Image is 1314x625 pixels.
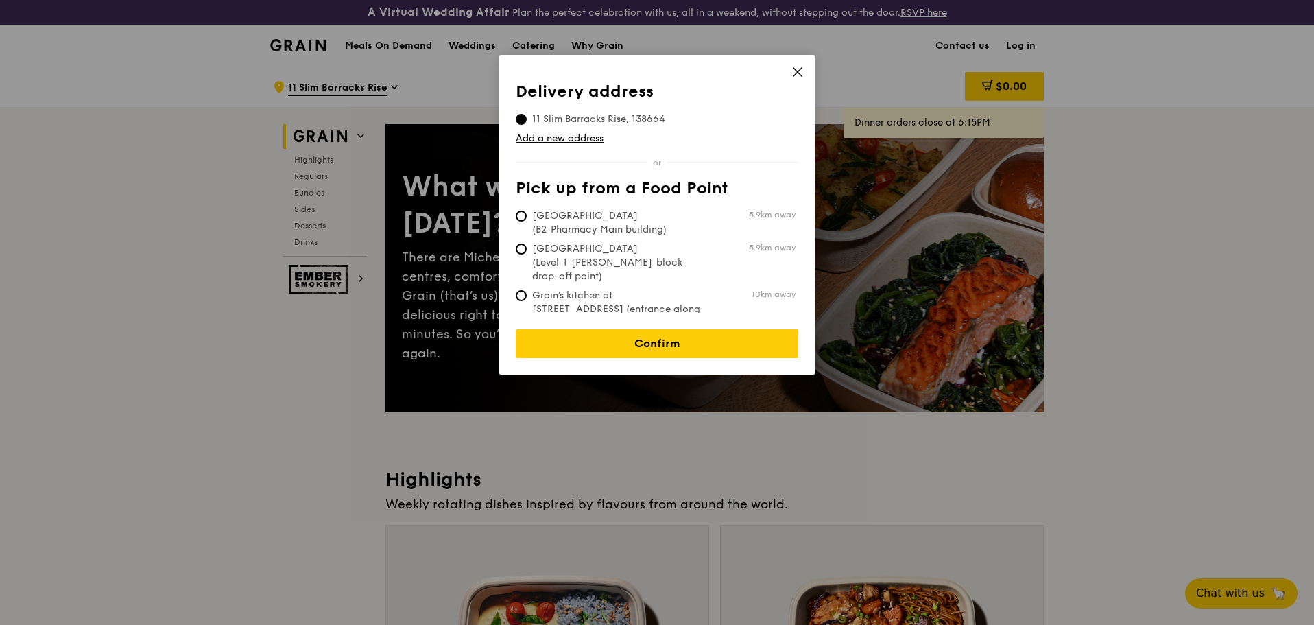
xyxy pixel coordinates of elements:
[516,132,798,145] a: Add a new address
[516,113,682,126] span: 11 Slim Barracks Rise, 138664
[516,290,527,301] input: Grain's kitchen at [STREET_ADDRESS] (entrance along [PERSON_NAME][GEOGRAPHIC_DATA])10km away
[516,82,798,107] th: Delivery address
[516,244,527,255] input: [GEOGRAPHIC_DATA] (Level 1 [PERSON_NAME] block drop-off point)5.9km away
[752,289,796,300] span: 10km away
[516,329,798,358] a: Confirm
[749,209,796,220] span: 5.9km away
[516,211,527,222] input: [GEOGRAPHIC_DATA] (B2 Pharmacy Main building)5.9km away
[749,242,796,253] span: 5.9km away
[516,209,720,237] span: [GEOGRAPHIC_DATA] (B2 Pharmacy Main building)
[516,289,720,344] span: Grain's kitchen at [STREET_ADDRESS] (entrance along [PERSON_NAME][GEOGRAPHIC_DATA])
[516,242,720,283] span: [GEOGRAPHIC_DATA] (Level 1 [PERSON_NAME] block drop-off point)
[516,114,527,125] input: 11 Slim Barracks Rise, 138664
[516,179,798,204] th: Pick up from a Food Point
